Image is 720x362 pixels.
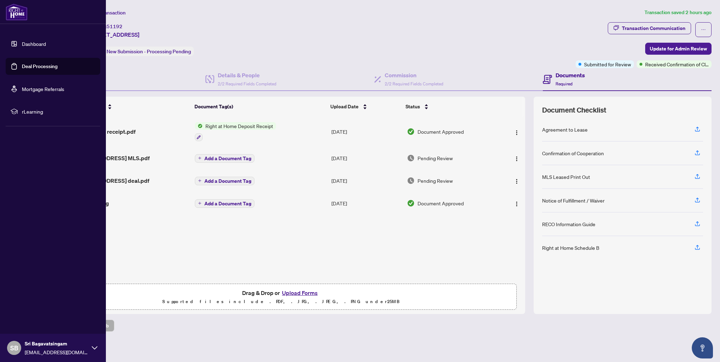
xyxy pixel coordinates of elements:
button: Logo [511,152,522,164]
div: Transaction Communication [622,23,685,34]
span: Drag & Drop orUpload FormsSupported files include .PDF, .JPG, .JPEG, .PNG under25MB [46,284,516,310]
button: Logo [511,126,522,137]
img: Logo [514,130,520,135]
div: RECO Information Guide [542,220,595,228]
button: Logo [511,175,522,186]
td: [DATE] [329,192,404,215]
img: Document Status [407,177,415,185]
span: Add a Document Tag [204,201,251,206]
p: Supported files include .PDF, .JPG, .JPEG, .PNG under 25 MB [50,297,512,306]
th: Upload Date [328,97,403,116]
th: Status [403,97,497,116]
button: Upload Forms [280,288,320,297]
div: Right at Home Schedule B [542,244,599,252]
button: Add a Document Tag [195,199,254,208]
span: View Transaction [88,10,126,16]
span: SB [10,343,18,353]
span: 2/2 Required Fields Completed [218,81,276,86]
img: Logo [514,201,520,207]
button: Transaction Communication [608,22,691,34]
span: Sri Bagavatsingam [25,340,88,348]
span: Pending Review [418,177,453,185]
span: Pending Review [418,154,453,162]
div: Agreement to Lease [542,126,588,133]
span: plus [198,179,202,182]
span: Upload Date [330,103,359,110]
img: logo [6,4,28,20]
button: Add a Document Tag [195,176,254,185]
button: Status IconRight at Home Deposit Receipt [195,122,276,141]
span: 51192 [107,23,122,30]
a: Mortgage Referrals [22,86,64,92]
span: plus [198,201,202,205]
span: New Submission - Processing Pending [107,48,191,55]
a: Deal Processing [22,63,58,70]
span: Add a Document Tag [204,156,251,161]
td: [DATE] [329,116,404,147]
span: Update for Admin Review [650,43,707,54]
button: Open asap [692,337,713,358]
div: Status: [88,47,194,56]
h4: Documents [556,71,585,79]
img: Document Status [407,199,415,207]
span: Right at Home Deposit Receipt [203,122,276,130]
span: rLearning [22,108,95,115]
span: ellipsis [701,27,706,32]
span: [STREET_ADDRESS] deal.pdf [73,176,149,185]
td: [DATE] [329,147,404,169]
a: Dashboard [22,41,46,47]
button: Add a Document Tag [195,153,254,163]
span: Document Approved [418,199,464,207]
span: Drag & Drop or [242,288,320,297]
td: [DATE] [329,169,404,192]
article: Transaction saved 2 hours ago [644,8,712,17]
span: [STREET_ADDRESS] [88,30,139,39]
img: Document Status [407,154,415,162]
h4: Commission [385,71,443,79]
span: 2/2 Required Fields Completed [385,81,443,86]
span: Document Checklist [542,105,606,115]
span: plus [198,156,202,160]
span: Document Approved [418,128,464,135]
img: Logo [514,179,520,184]
th: Document Tag(s) [192,97,328,116]
button: Update for Admin Review [645,43,712,55]
h4: Details & People [218,71,276,79]
span: Submitted for Review [584,60,631,68]
th: (4) File Name [70,97,192,116]
div: Confirmation of Cooperation [542,149,604,157]
span: Status [406,103,420,110]
img: Logo [514,156,520,162]
span: [EMAIL_ADDRESS][DOMAIN_NAME] [25,348,88,356]
button: Logo [511,198,522,209]
button: Add a Document Tag [195,177,254,185]
button: Add a Document Tag [195,154,254,163]
span: Required [556,81,572,86]
span: Add a Document Tag [204,179,251,183]
span: [STREET_ADDRESS] MLS.pdf [73,154,150,162]
img: Status Icon [195,122,203,130]
div: MLS Leased Print Out [542,173,590,181]
img: Document Status [407,128,415,135]
span: Received Confirmation of Closing [645,60,709,68]
div: Notice of Fulfillment / Waiver [542,197,605,204]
